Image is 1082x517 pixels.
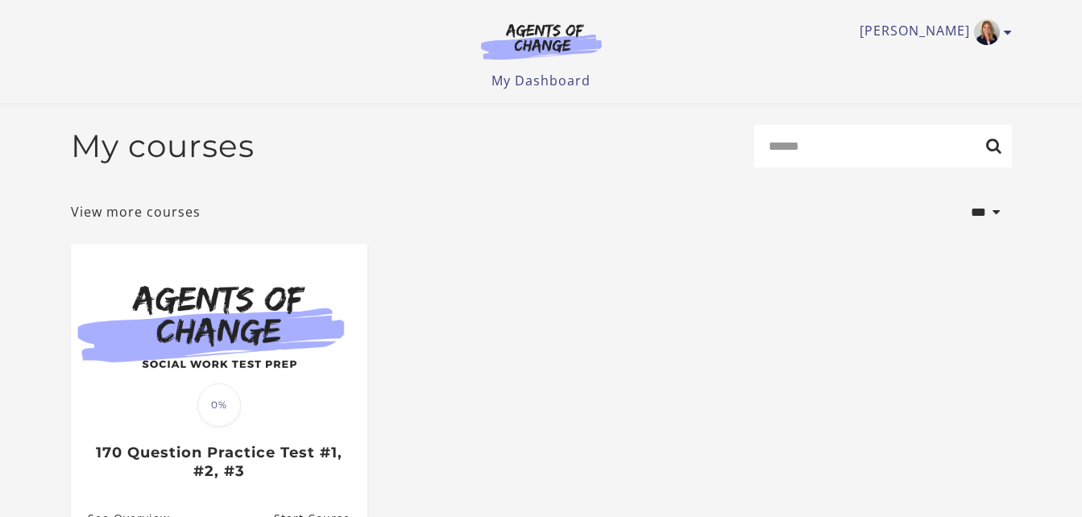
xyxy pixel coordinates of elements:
a: View more courses [71,202,201,221]
a: My Dashboard [491,72,591,89]
h3: 170 Question Practice Test #1, #2, #3 [88,444,350,480]
img: Agents of Change Logo [464,23,619,60]
h2: My courses [71,127,255,165]
a: Toggle menu [860,19,1004,45]
span: 0% [197,383,241,427]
